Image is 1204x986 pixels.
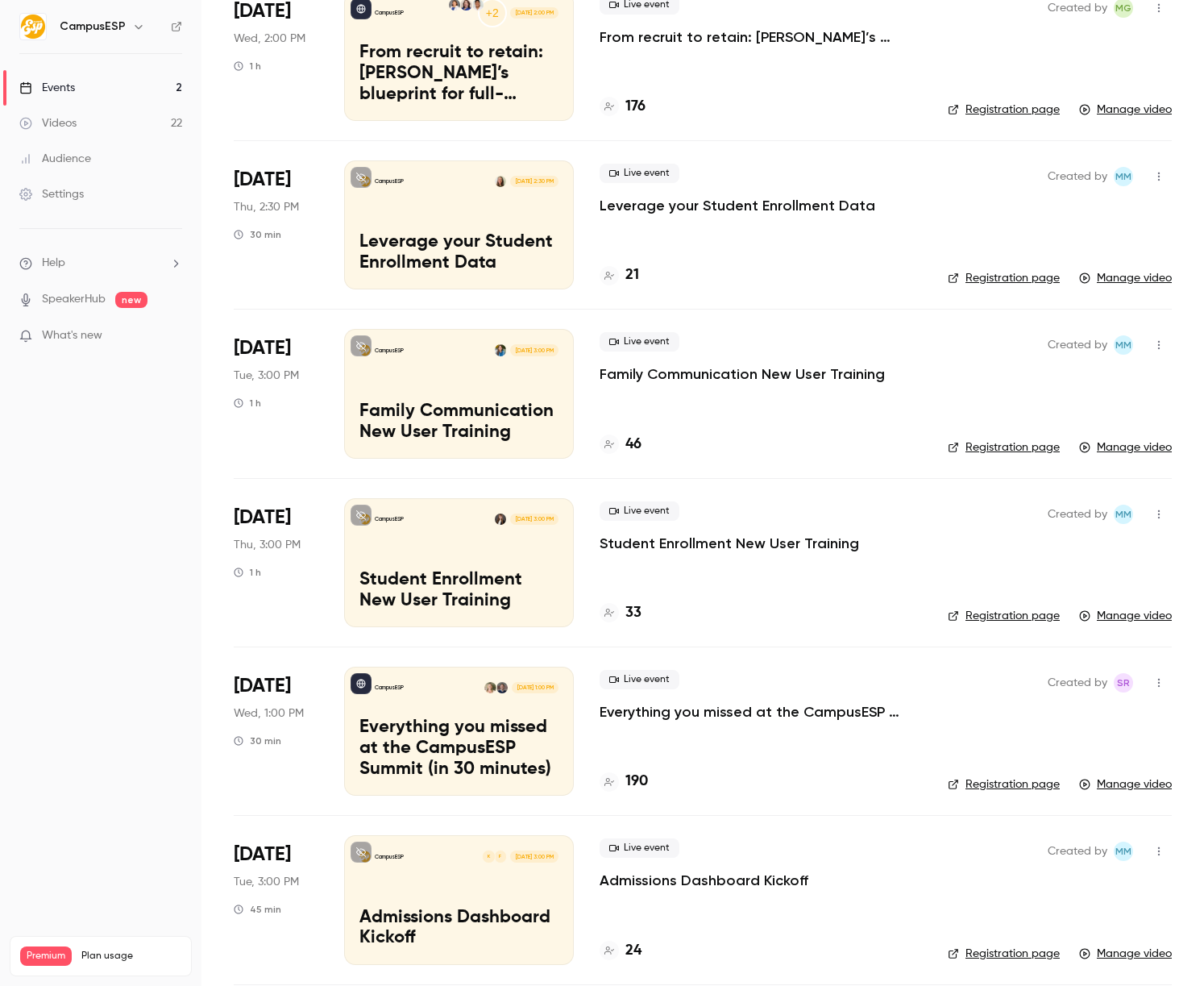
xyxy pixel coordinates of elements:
[510,514,558,525] span: [DATE] 3:00 PM
[60,19,126,35] h6: CampusESP
[600,771,648,793] a: 190
[20,946,72,966] span: Premium
[600,434,641,456] a: 46
[234,505,291,530] span: [DATE]
[234,835,318,964] div: Jun 24 Tue, 3:00 PM (America/New York)
[948,439,1060,456] a: Registration page
[600,702,922,722] a: Everything you missed at the CampusESP Summit (in 30 minutes)
[234,673,291,699] span: [DATE]
[512,682,558,693] span: [DATE] 1:00 PM
[510,7,558,19] span: [DATE] 2:00 PM
[81,950,181,963] span: Plan usage
[1115,335,1131,355] span: MM
[234,397,261,410] div: 1 h
[600,838,679,858] span: Live event
[948,608,1060,624] a: Registration page
[625,771,648,793] h4: 190
[375,515,404,523] p: CampusESP
[482,850,495,863] div: K
[1079,439,1172,456] a: Manage video
[20,14,46,40] img: CampusESP
[600,96,646,118] a: 176
[600,602,641,624] a: 33
[1115,842,1131,861] span: MM
[375,9,404,17] p: CampusESP
[600,264,639,286] a: 21
[234,160,318,289] div: Jul 17 Thu, 2:30 PM (America/New York)
[115,292,147,308] span: new
[625,96,646,118] h4: 176
[1079,270,1172,286] a: Manage video
[1114,505,1133,524] span: Mairin Matthews
[42,255,65,272] span: Help
[1079,102,1172,118] a: Manage video
[234,566,261,579] div: 1 h
[359,570,558,612] p: Student Enrollment New User Training
[948,102,1060,118] a: Registration page
[344,160,574,289] a: Leverage your Student Enrollment DataCampusESPMairin Matthews[DATE] 2:30 PMLeverage your Student ...
[375,853,404,861] p: CampusESP
[42,327,102,344] span: What's new
[359,232,558,274] p: Leverage your Student Enrollment Data
[510,176,558,187] span: [DATE] 2:30 PM
[625,434,641,456] h4: 46
[344,835,574,964] a: Admissions Dashboard KickoffCampusESPFK[DATE] 3:00 PMAdmissions Dashboard Kickoff
[19,115,77,131] div: Videos
[625,940,641,962] h4: 24
[234,329,318,458] div: Jul 15 Tue, 3:00 PM (America/New York)
[1114,673,1133,693] span: Stephanie Robinson
[1048,335,1107,355] span: Created by
[234,842,291,867] span: [DATE]
[234,60,261,73] div: 1 h
[1114,335,1133,355] span: Mairin Matthews
[234,705,304,722] span: Wed, 1:00 PM
[948,946,1060,962] a: Registration page
[359,908,558,950] p: Admissions Dashboard Kickoff
[19,80,75,96] div: Events
[234,368,299,384] span: Tue, 3:00 PM
[600,164,679,183] span: Live event
[42,291,106,308] a: SpeakerHub
[600,196,875,215] a: Leverage your Student Enrollment Data
[496,682,508,693] img: Dave Becker
[948,270,1060,286] a: Registration page
[19,151,91,167] div: Audience
[234,667,318,796] div: Jul 9 Wed, 1:00 PM (America/New York)
[19,186,84,202] div: Settings
[163,329,182,343] iframe: Noticeable Trigger
[1048,505,1107,524] span: Created by
[19,255,182,272] li: help-dropdown-opener
[234,874,299,890] span: Tue, 3:00 PM
[495,176,506,187] img: Mairin Matthews
[1048,167,1107,186] span: Created by
[495,344,506,356] img: Lacey Janofsky
[1079,946,1172,962] a: Manage video
[600,364,885,384] p: Family Communication New User Training
[600,871,808,890] a: Admissions Dashboard Kickoff
[1079,608,1172,624] a: Manage video
[234,903,281,916] div: 45 min
[1048,673,1107,693] span: Created by
[344,329,574,458] a: Family Communication New User TrainingCampusESPLacey Janofsky[DATE] 3:00 PMFamily Communication N...
[600,27,922,47] a: From recruit to retain: [PERSON_NAME]’s blueprint for full-lifecycle family engagement
[234,199,299,215] span: Thu, 2:30 PM
[234,498,318,627] div: Jul 10 Thu, 3:00 PM (America/New York)
[600,534,859,553] a: Student Enrollment New User Training
[375,177,404,185] p: CampusESP
[495,514,506,525] img: Rebecca McCrory
[1079,776,1172,793] a: Manage video
[234,31,305,47] span: Wed, 2:00 PM
[375,347,404,355] p: CampusESP
[510,344,558,356] span: [DATE] 3:00 PM
[344,667,574,796] a: Everything you missed at the CampusESP Summit (in 30 minutes)CampusESPDave BeckerLeslie Gale[DATE...
[1114,167,1133,186] span: Mairin Matthews
[234,537,301,553] span: Thu, 3:00 PM
[494,850,507,863] div: F
[600,332,679,352] span: Live event
[359,43,558,105] p: From recruit to retain: [PERSON_NAME]’s blueprint for full-lifecycle family engagement
[1114,842,1133,861] span: Mairin Matthews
